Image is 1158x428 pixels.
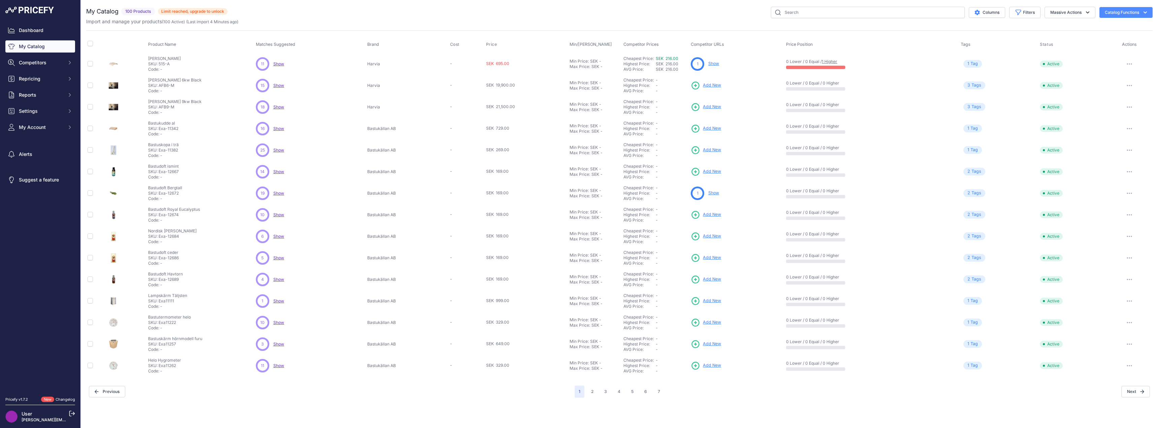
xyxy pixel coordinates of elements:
[570,129,590,134] div: Max Price:
[623,121,654,126] a: Cheapest Price:
[656,126,658,131] span: -
[623,131,656,137] div: AVG Price:
[591,129,599,134] div: SEK
[273,234,284,239] span: Show
[148,131,178,137] p: Code: -
[273,212,284,217] a: Show
[590,102,598,107] div: SEK
[1122,42,1137,47] span: Actions
[590,123,598,129] div: SEK
[623,315,654,320] a: Cheapest Price:
[590,145,598,150] div: SEK
[273,255,284,260] a: Show
[121,8,155,15] span: 100 Products
[691,81,721,90] a: Add New
[599,150,603,156] div: -
[967,168,970,175] span: 2
[486,212,509,217] span: SEK 169.00
[703,168,721,175] span: Add New
[450,169,452,174] span: -
[148,153,179,158] p: Code: -
[591,193,599,199] div: SEK
[1040,211,1063,218] span: Active
[590,209,598,215] div: SEK
[570,80,589,86] div: Min Price:
[570,102,589,107] div: Min Price:
[261,83,265,89] span: 15
[570,209,589,215] div: Min Price:
[570,150,590,156] div: Max Price:
[273,126,284,131] a: Show
[148,147,179,153] p: SKU: Exa-11382
[623,271,654,276] a: Cheapest Price:
[703,255,721,261] span: Add New
[148,88,202,94] p: Code: -
[5,148,75,160] a: Alerts
[19,108,63,114] span: Settings
[273,169,284,174] span: Show
[273,363,284,368] a: Show
[486,61,509,66] span: SEK 695.00
[786,124,954,129] p: 0 Lower / 0 Equal / 0 Higher
[623,142,654,147] a: Cheapest Price:
[22,417,125,422] a: [PERSON_NAME][EMAIL_ADDRESS][DOMAIN_NAME]
[273,191,284,196] a: Show
[367,61,418,67] p: Harvia
[450,42,459,47] span: Cost
[623,358,654,363] a: Cheapest Price:
[148,110,202,115] p: Code: -
[570,123,589,129] div: Min Price:
[623,110,656,115] div: AVG Price:
[771,7,965,18] input: Search
[570,172,590,177] div: Max Price:
[5,57,75,69] button: Competitors
[5,73,75,85] button: Repricing
[367,42,379,47] span: Brand
[963,60,982,68] span: Tag
[786,42,813,47] span: Price Position
[273,320,284,325] span: Show
[1040,82,1063,89] span: Active
[967,190,970,196] span: 2
[979,211,981,218] span: s
[5,89,75,101] button: Reports
[656,147,658,153] span: -
[591,107,599,112] div: SEK
[273,341,284,347] span: Show
[450,212,452,217] span: -
[599,172,603,177] div: -
[450,190,452,195] span: -
[148,191,182,196] p: SKU: Exa-12672
[822,59,837,64] a: 1 Higher
[273,83,284,88] span: Show
[367,147,418,153] p: Bastukällan AB
[1099,7,1153,18] button: Catalog Functions
[590,80,598,86] div: SEK
[148,56,181,61] p: [PERSON_NAME]
[367,191,418,196] p: Bastukällan AB
[656,67,688,72] div: SEK 216.00
[656,121,658,126] span: -
[623,67,656,72] div: AVG Price:
[656,61,678,66] span: SEK 216.00
[697,61,699,67] span: 1
[5,121,75,133] button: My Account
[598,145,601,150] div: -
[697,190,699,196] span: 1
[654,386,664,398] button: Go to page 7
[979,168,981,175] span: s
[1040,42,1053,47] span: Status
[486,190,509,195] span: SEK 169.00
[656,191,658,196] span: -
[486,42,497,47] span: Price
[367,126,418,131] p: Bastukällan AB
[786,102,954,107] p: 0 Lower / 0 Equal / 0 Higher
[260,169,265,175] span: 14
[656,104,658,109] span: -
[591,64,599,69] div: SEK
[148,99,202,104] p: [PERSON_NAME] 9kw Black
[703,211,721,218] span: Add New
